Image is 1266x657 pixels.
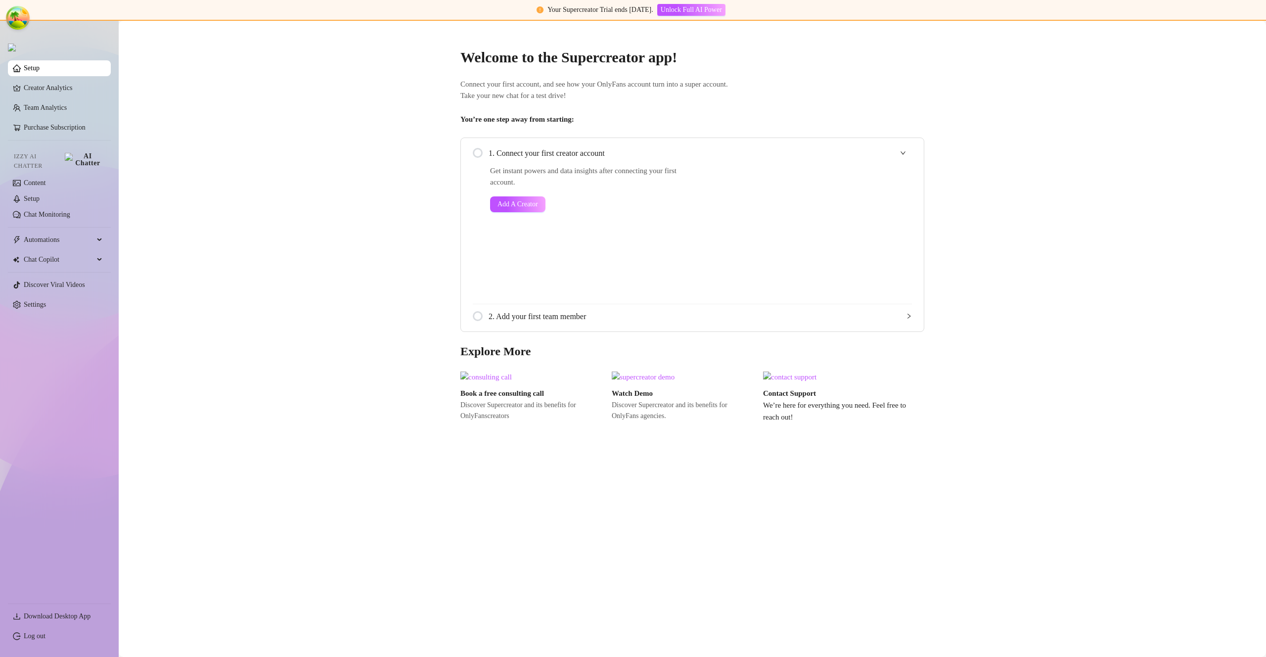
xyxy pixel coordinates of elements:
[612,372,755,423] a: Watch DemoDiscover Supercreator and its benefits for OnlyFans agencies.
[24,281,85,288] a: Discover Viral Videos
[490,196,545,212] button: Add A Creator
[460,115,574,123] strong: You’re one step away from starting:
[900,150,906,156] span: expanded
[657,6,725,13] a: Unlock Full AI Power
[460,400,604,422] span: Discover Supercreator and its benefits for OnlyFans creators
[13,612,21,620] span: download
[612,372,755,383] img: supercreator demo
[24,80,103,96] a: Creator Analytics
[763,400,906,423] span: We’re here for everything you need. Feel free to reach out!
[460,389,544,397] strong: Book a free consulting call
[490,165,689,188] span: Get instant powers and data insights after connecting your first account.
[24,104,67,111] a: Team Analytics
[763,372,906,383] img: contact support
[65,153,103,167] img: AI Chatter
[24,179,45,187] a: Content
[24,632,45,640] a: Log out
[24,211,70,218] a: Chat Monitoring
[460,48,924,67] h2: Welcome to the Supercreator app!
[489,147,912,159] span: 1. Connect your first creator account
[24,195,40,202] a: Setup
[537,6,543,13] span: exclamation-circle
[473,304,912,328] div: 2. Add your first team member
[612,400,755,422] span: Discover Supercreator and its benefits for OnlyFans agencies.
[24,301,46,308] a: Settings
[8,8,28,28] button: Open Tanstack query devtools
[489,310,912,323] span: 2. Add your first team member
[547,6,653,13] span: Your Supercreator Trial ends [DATE].
[906,313,912,319] span: collapsed
[13,256,19,263] img: Chat Copilot
[24,120,103,136] a: Purchase Subscription
[612,389,653,397] strong: Watch Demo
[24,232,94,248] span: Automations
[657,4,725,16] button: Unlock Full AI Power
[14,152,61,171] span: Izzy AI Chatter
[473,141,912,165] div: 1. Connect your first creator account
[24,612,90,620] span: Download Desktop App
[460,344,924,360] h3: Explore More
[24,64,40,72] a: Setup
[497,200,538,208] span: Add A Creator
[714,165,912,292] iframe: Add Creators
[460,372,604,423] a: Book a free consulting callDiscover Supercreator and its benefits for OnlyFanscreators
[460,79,924,102] span: Connect your first account, and see how your OnlyFans account turn into a super account. Take you...
[490,196,689,212] a: Add A Creator
[460,372,604,383] img: consulting call
[24,252,94,268] span: Chat Copilot
[763,389,816,397] strong: Contact Support
[661,6,722,14] span: Unlock Full AI Power
[13,236,21,244] span: thunderbolt
[8,44,16,51] img: logo.svg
